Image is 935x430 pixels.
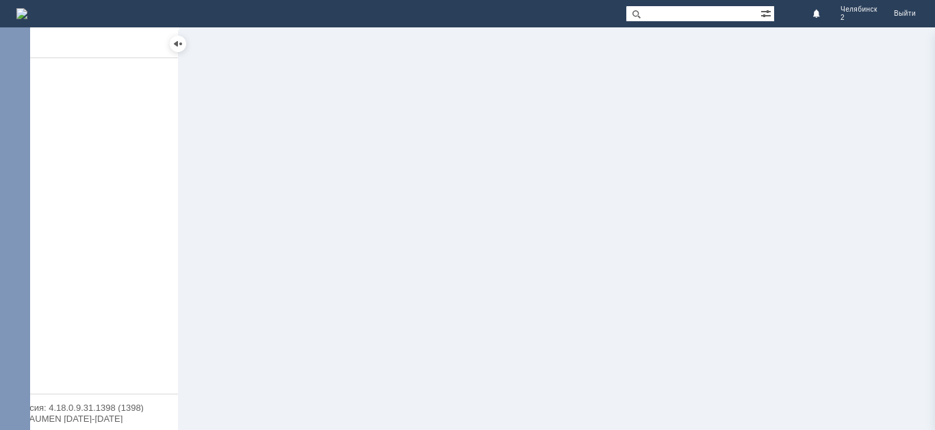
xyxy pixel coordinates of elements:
a: Перейти на домашнюю страницу [16,8,27,19]
span: 2 [841,14,878,22]
div: Версия: 4.18.0.9.31.1398 (1398) [14,403,164,412]
img: logo [16,8,27,19]
span: Расширенный поиск [760,6,774,19]
span: Челябинск [841,5,878,14]
div: Скрыть меню [170,36,186,52]
div: © NAUMEN [DATE]-[DATE] [14,414,164,423]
